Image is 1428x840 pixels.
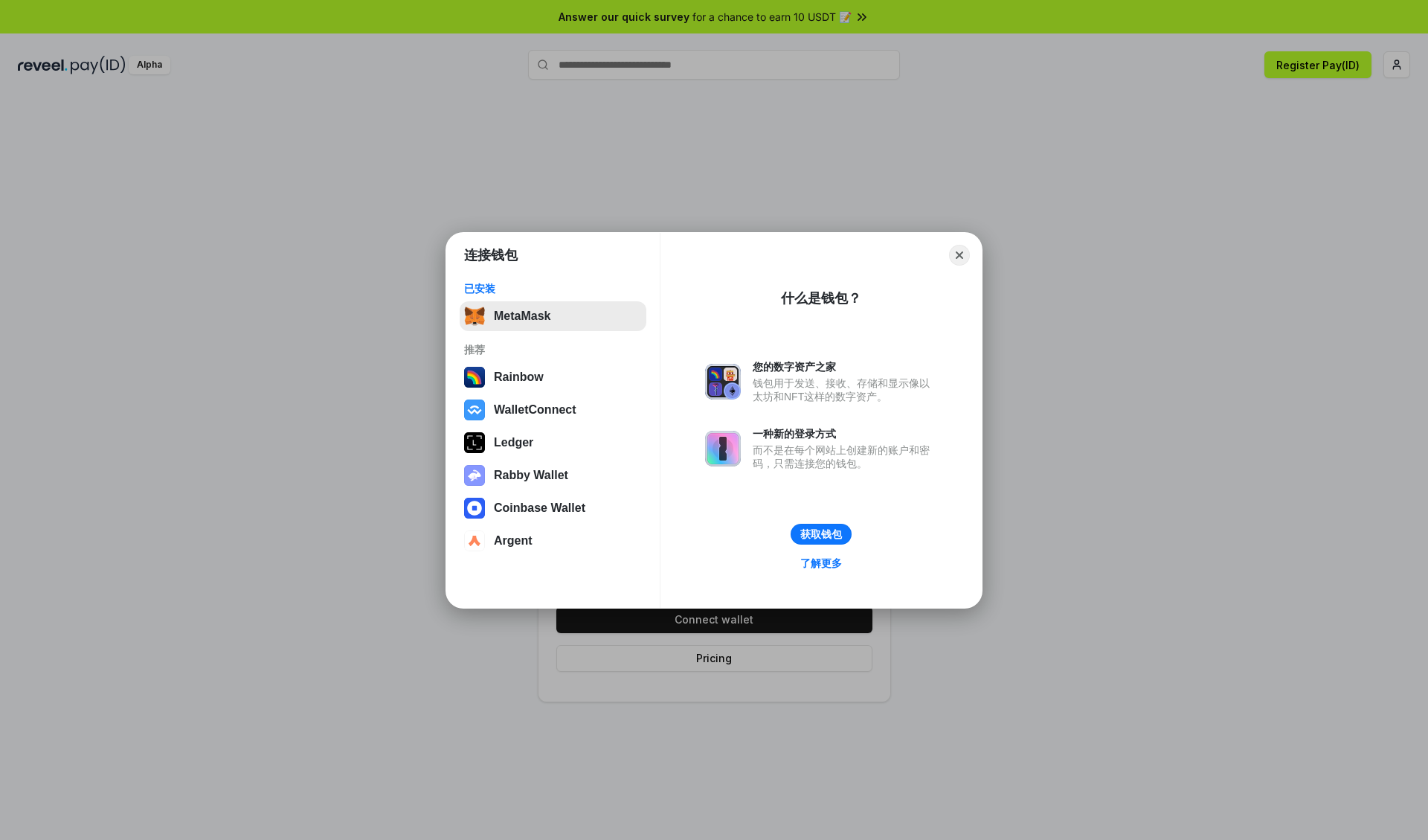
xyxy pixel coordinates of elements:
[494,501,585,515] div: Coinbase Wallet
[791,554,851,573] a: 了解更多
[464,306,485,327] img: svg+xml,%3Csvg%20fill%3D%22none%22%20height%3D%2233%22%20viewBox%3D%220%200%2035%2033%22%20width%...
[460,526,646,556] button: Argent
[464,498,485,519] img: svg+xml,%3Csvg%20width%3D%2228%22%20height%3D%2228%22%20viewBox%3D%220%200%2028%2028%22%20fill%3D...
[464,282,642,295] div: 已安装
[753,360,937,373] div: 您的数字资产之家
[464,246,518,264] h1: 连接钱包
[494,310,550,323] div: MetaMask
[494,534,533,548] div: Argent
[800,528,842,541] div: 获取钱包
[949,245,970,266] button: Close
[753,376,937,403] div: 钱包用于发送、接收、存储和显示像以太坊和NFT这样的数字资产。
[460,362,646,392] button: Rainbow
[464,367,485,388] img: svg+xml,%3Csvg%20width%3D%22120%22%20height%3D%22120%22%20viewBox%3D%220%200%20120%20120%22%20fil...
[464,432,485,453] img: svg+xml,%3Csvg%20xmlns%3D%22http%3A%2F%2Fwww.w3.org%2F2000%2Fsvg%22%20width%3D%2228%22%20height%3...
[464,530,485,551] img: svg+xml,%3Csvg%20width%3D%2228%22%20height%3D%2228%22%20viewBox%3D%220%200%2028%2028%22%20fill%3D...
[460,301,646,331] button: MetaMask
[460,493,646,523] button: Coinbase Wallet
[464,343,642,356] div: 推荐
[781,289,861,307] div: 什么是钱包？
[460,461,646,490] button: Rabby Wallet
[791,524,852,545] button: 获取钱包
[460,428,646,458] button: Ledger
[494,371,544,384] div: Rainbow
[705,431,741,467] img: svg+xml,%3Csvg%20xmlns%3D%22http%3A%2F%2Fwww.w3.org%2F2000%2Fsvg%22%20fill%3D%22none%22%20viewBox...
[460,395,646,425] button: WalletConnect
[753,443,937,470] div: 而不是在每个网站上创建新的账户和密码，只需连接您的钱包。
[753,427,937,440] div: 一种新的登录方式
[494,403,576,417] div: WalletConnect
[705,364,741,400] img: svg+xml,%3Csvg%20xmlns%3D%22http%3A%2F%2Fwww.w3.org%2F2000%2Fsvg%22%20fill%3D%22none%22%20viewBox...
[464,400,485,420] img: svg+xml,%3Csvg%20width%3D%2228%22%20height%3D%2228%22%20viewBox%3D%220%200%2028%2028%22%20fill%3D...
[464,465,485,486] img: svg+xml,%3Csvg%20xmlns%3D%22http%3A%2F%2Fwww.w3.org%2F2000%2Fsvg%22%20fill%3D%22none%22%20viewBox...
[494,436,533,449] div: Ledger
[800,557,842,570] div: 了解更多
[494,469,568,482] div: Rabby Wallet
